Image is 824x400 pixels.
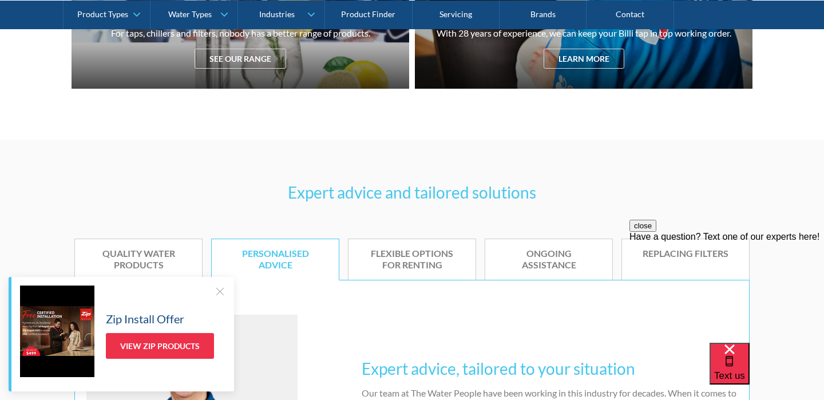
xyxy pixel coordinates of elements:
[362,357,738,381] h3: Expert advice, tailored to your situation
[229,248,322,272] div: Personalised advice
[106,333,214,359] a: View Zip Products
[74,180,750,204] h3: Expert advice and tailored solutions
[502,248,595,272] div: Ongoing assistance
[111,26,370,40] div: For taps, chillers and filters, nobody has a better range of products.
[437,26,731,40] div: With 28 years of experience, we can keep your Billi tap in top working order.
[259,9,295,19] div: Industries
[106,310,184,327] h5: Zip Install Offer
[366,248,458,272] div: Flexible options for renting
[77,9,128,19] div: Product Types
[629,220,824,357] iframe: podium webchat widget prompt
[544,49,624,69] div: Learn more
[195,49,286,69] div: See our range
[168,9,212,19] div: Water Types
[710,343,824,400] iframe: podium webchat widget bubble
[92,248,185,272] div: Quality water products
[20,286,94,377] img: Zip Install Offer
